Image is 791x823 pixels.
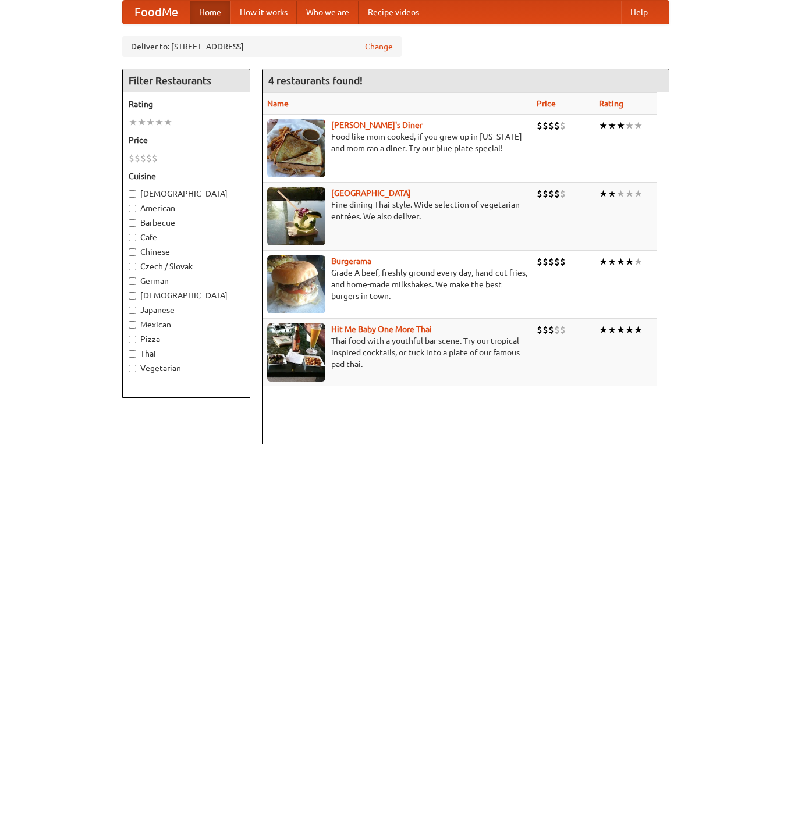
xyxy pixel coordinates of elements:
[625,187,634,200] li: ★
[129,307,136,314] input: Japanese
[146,152,152,165] li: $
[129,336,136,343] input: Pizza
[129,217,244,229] label: Barbecue
[122,36,402,57] div: Deliver to: [STREET_ADDRESS]
[554,323,560,336] li: $
[621,1,657,24] a: Help
[634,187,643,200] li: ★
[129,202,244,214] label: American
[230,1,297,24] a: How it works
[548,119,554,132] li: $
[129,234,136,241] input: Cafe
[599,187,608,200] li: ★
[267,99,289,108] a: Name
[634,119,643,132] li: ★
[129,170,244,182] h5: Cuisine
[560,323,566,336] li: $
[129,321,136,329] input: Mexican
[537,119,542,132] li: $
[634,323,643,336] li: ★
[267,335,528,370] p: Thai food with a youthful bar scene. Try our tropical inspired cocktails, or tuck into a plate of...
[146,116,155,129] li: ★
[129,290,244,301] label: [DEMOGRAPHIC_DATA]
[625,119,634,132] li: ★
[129,263,136,270] input: Czech / Slovak
[608,323,616,336] li: ★
[129,350,136,358] input: Thai
[537,187,542,200] li: $
[129,116,137,129] li: ★
[331,120,423,130] a: [PERSON_NAME]'s Diner
[137,116,146,129] li: ★
[331,256,371,266] a: Burgerama
[129,275,244,287] label: German
[365,41,393,52] a: Change
[616,187,625,200] li: ★
[537,323,542,336] li: $
[537,255,542,268] li: $
[331,188,411,198] a: [GEOGRAPHIC_DATA]
[537,99,556,108] a: Price
[190,1,230,24] a: Home
[268,75,363,86] ng-pluralize: 4 restaurants found!
[164,116,172,129] li: ★
[267,119,325,177] img: sallys.jpg
[608,255,616,268] li: ★
[542,255,548,268] li: $
[359,1,428,24] a: Recipe videos
[129,152,134,165] li: $
[560,255,566,268] li: $
[599,323,608,336] li: ★
[634,255,643,268] li: ★
[129,231,244,243] label: Cafe
[331,325,432,334] a: Hit Me Baby One More Thai
[155,116,164,129] li: ★
[129,248,136,256] input: Chinese
[129,319,244,330] label: Mexican
[129,277,136,285] input: German
[267,255,325,313] img: burgerama.jpg
[548,187,554,200] li: $
[123,1,190,24] a: FoodMe
[616,119,625,132] li: ★
[267,199,528,222] p: Fine dining Thai-style. Wide selection of vegetarian entrées. We also deliver.
[542,323,548,336] li: $
[129,98,244,110] h5: Rating
[129,190,136,198] input: [DEMOGRAPHIC_DATA]
[599,119,608,132] li: ★
[608,187,616,200] li: ★
[129,219,136,227] input: Barbecue
[267,187,325,245] img: satay.jpg
[554,187,560,200] li: $
[608,119,616,132] li: ★
[616,323,625,336] li: ★
[297,1,359,24] a: Who we are
[548,323,554,336] li: $
[542,187,548,200] li: $
[129,188,244,199] label: [DEMOGRAPHIC_DATA]
[129,261,244,272] label: Czech / Slovak
[548,255,554,268] li: $
[129,134,244,146] h5: Price
[616,255,625,268] li: ★
[625,255,634,268] li: ★
[554,255,560,268] li: $
[560,187,566,200] li: $
[560,119,566,132] li: $
[599,255,608,268] li: ★
[599,99,623,108] a: Rating
[267,323,325,382] img: babythai.jpg
[129,304,244,316] label: Japanese
[129,365,136,372] input: Vegetarian
[129,362,244,374] label: Vegetarian
[129,246,244,258] label: Chinese
[542,119,548,132] li: $
[129,333,244,345] label: Pizza
[267,267,528,302] p: Grade A beef, freshly ground every day, hand-cut fries, and home-made milkshakes. We make the bes...
[152,152,158,165] li: $
[140,152,146,165] li: $
[129,205,136,212] input: American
